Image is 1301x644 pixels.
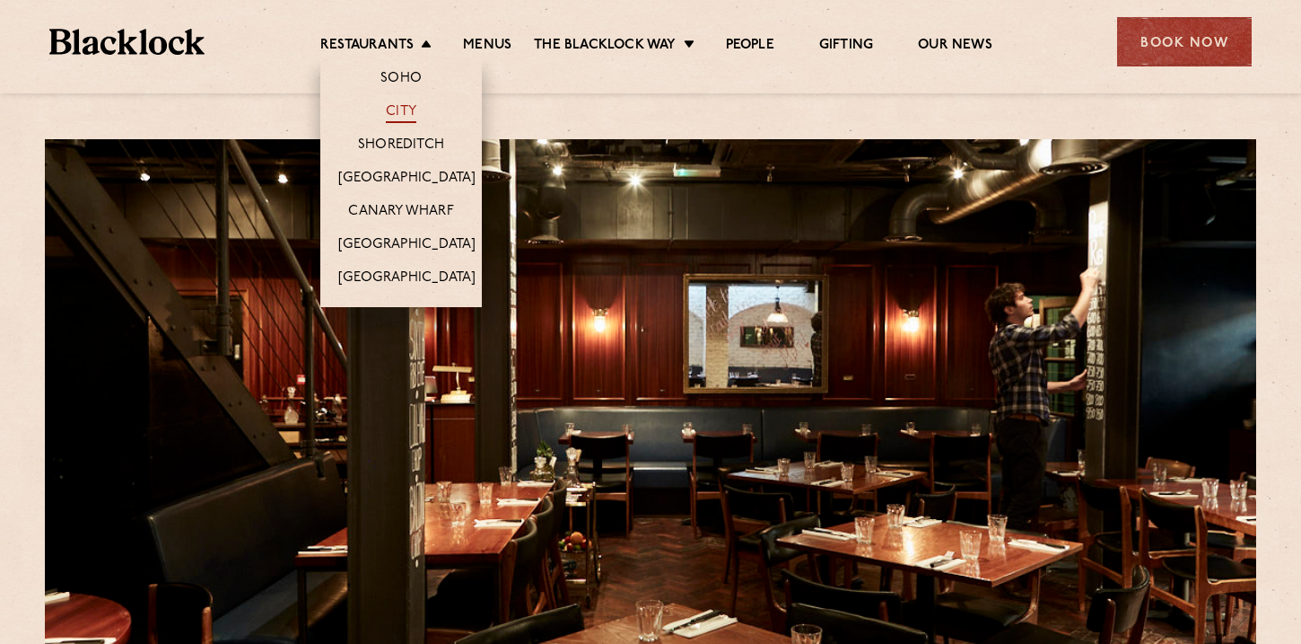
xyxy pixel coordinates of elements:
[726,37,774,57] a: People
[348,203,453,223] a: Canary Wharf
[49,29,205,55] img: BL_Textured_Logo-footer-cropped.svg
[1117,17,1252,66] div: Book Now
[358,137,444,156] a: Shoreditch
[819,37,873,57] a: Gifting
[338,170,476,190] a: [GEOGRAPHIC_DATA]
[463,37,511,57] a: Menus
[320,37,414,57] a: Restaurants
[386,103,416,123] a: City
[338,269,476,289] a: [GEOGRAPHIC_DATA]
[338,236,476,256] a: [GEOGRAPHIC_DATA]
[380,70,422,90] a: Soho
[918,37,992,57] a: Our News
[534,37,676,57] a: The Blacklock Way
